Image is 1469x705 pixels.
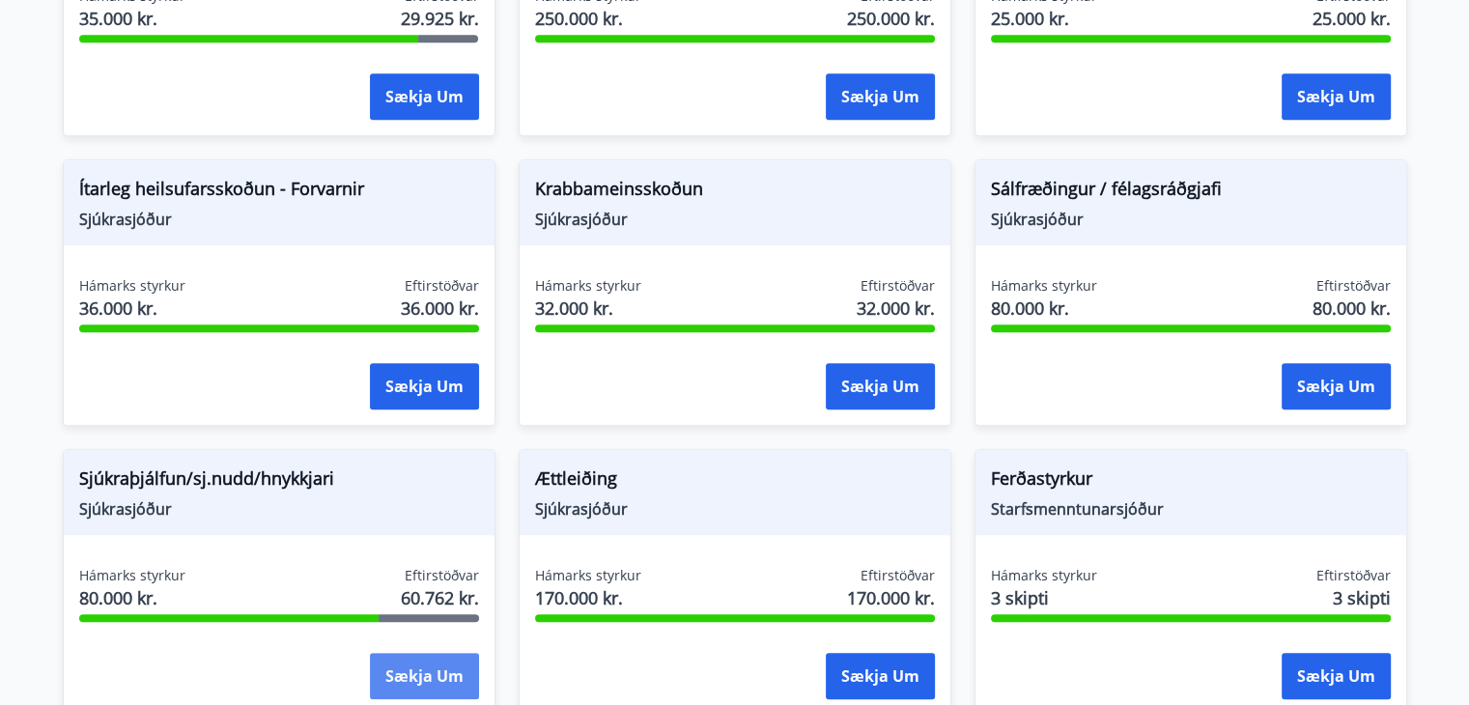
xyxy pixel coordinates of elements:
[991,296,1097,321] span: 80.000 kr.
[401,585,479,610] span: 60.762 kr.
[991,465,1391,498] span: Ferðastyrkur
[861,566,935,585] span: Eftirstöðvar
[991,276,1097,296] span: Hámarks styrkur
[535,465,935,498] span: Ættleiðing
[535,209,935,230] span: Sjúkrasjóður
[826,363,935,409] button: Sækja um
[1313,6,1391,31] span: 25.000 kr.
[1316,276,1391,296] span: Eftirstöðvar
[370,653,479,699] button: Sækja um
[1313,296,1391,321] span: 80.000 kr.
[405,566,479,585] span: Eftirstöðvar
[1282,73,1391,120] button: Sækja um
[79,276,185,296] span: Hámarks styrkur
[991,566,1097,585] span: Hámarks styrkur
[847,585,935,610] span: 170.000 kr.
[991,6,1097,31] span: 25.000 kr.
[991,176,1391,209] span: Sálfræðingur / félagsráðgjafi
[79,209,479,230] span: Sjúkrasjóður
[991,585,1097,610] span: 3 skipti
[79,566,185,585] span: Hámarks styrkur
[79,585,185,610] span: 80.000 kr.
[79,465,479,498] span: Sjúkraþjálfun/sj.nudd/hnykkjari
[535,566,641,585] span: Hámarks styrkur
[370,363,479,409] button: Sækja um
[1282,653,1391,699] button: Sækja um
[847,6,935,31] span: 250.000 kr.
[861,276,935,296] span: Eftirstöðvar
[857,296,935,321] span: 32.000 kr.
[79,6,185,31] span: 35.000 kr.
[826,653,935,699] button: Sækja um
[535,585,641,610] span: 170.000 kr.
[535,6,641,31] span: 250.000 kr.
[535,498,935,520] span: Sjúkrasjóður
[1333,585,1391,610] span: 3 skipti
[826,73,935,120] button: Sækja um
[79,296,185,321] span: 36.000 kr.
[370,73,479,120] button: Sækja um
[991,498,1391,520] span: Starfsmenntunarsjóður
[535,276,641,296] span: Hámarks styrkur
[405,276,479,296] span: Eftirstöðvar
[401,296,479,321] span: 36.000 kr.
[991,209,1391,230] span: Sjúkrasjóður
[1316,566,1391,585] span: Eftirstöðvar
[535,296,641,321] span: 32.000 kr.
[79,176,479,209] span: Ítarleg heilsufarsskoðun - Forvarnir
[79,498,479,520] span: Sjúkrasjóður
[535,176,935,209] span: Krabbameinsskoðun
[1282,363,1391,409] button: Sækja um
[401,6,479,31] span: 29.925 kr.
